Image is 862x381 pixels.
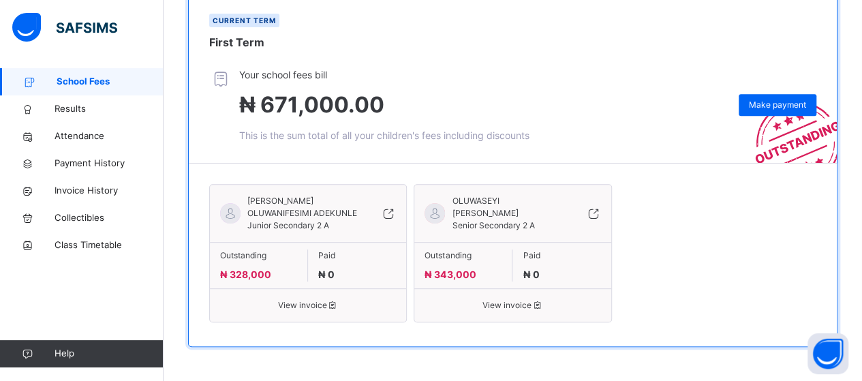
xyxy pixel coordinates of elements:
span: Help [55,347,163,361]
span: ₦ 0 [523,269,539,280]
span: OLUWASEYI [PERSON_NAME] [452,195,566,219]
span: Payment History [55,157,164,170]
span: Senior Secondary 2 A [452,220,534,230]
span: Results [55,102,164,116]
span: Class Timetable [55,239,164,252]
span: Outstanding [425,249,502,262]
span: View invoice [425,299,600,311]
span: Make payment [749,99,806,111]
span: School Fees [57,75,164,89]
span: This is the sum total of all your children's fees including discounts [239,129,529,141]
img: safsims [12,13,117,42]
span: Paid [318,249,396,262]
span: View invoice [220,299,396,311]
span: ₦ 328,000 [220,269,271,280]
span: Outstanding [220,249,297,262]
button: Open asap [807,333,848,374]
span: Current term [213,16,276,25]
span: Collectibles [55,211,164,225]
span: Junior Secondary 2 A [247,220,329,230]
span: Invoice History [55,184,164,198]
span: ₦ 0 [318,269,335,280]
img: outstanding-stamp.3c148f88c3ebafa6da95868fa43343a1.svg [738,85,837,163]
span: First Term [209,35,264,49]
span: Attendance [55,129,164,143]
span: ₦ 671,000.00 [239,91,384,118]
span: Your school fees bill [239,67,529,82]
span: Paid [523,249,600,262]
span: [PERSON_NAME] OLUWANIFESIMI ADEKUNLE [247,195,361,219]
span: ₦ 343,000 [425,269,476,280]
